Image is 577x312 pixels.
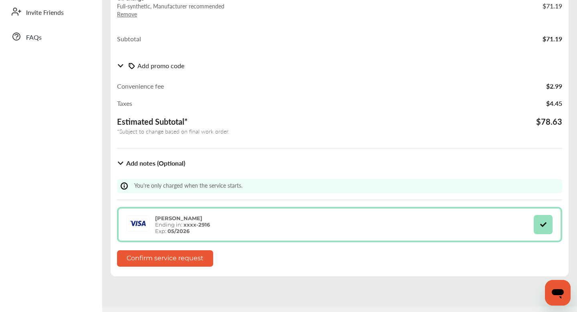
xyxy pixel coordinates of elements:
[117,250,213,267] button: Confirm service request
[546,81,562,91] div: $ 2.99
[536,116,562,127] div: $ 78.63
[7,1,94,22] a: Invite Friends
[7,26,94,47] a: FAQs
[543,1,562,10] div: $ 71.19
[117,58,562,73] div: Add promo code
[26,8,64,18] span: Invite Friends
[134,181,242,189] span: You're only charged when the service starts.
[117,81,164,91] div: Convenience fee
[543,34,562,43] div: $ 71.19
[545,280,571,306] iframe: Button to launch messaging window
[184,221,210,228] strong: xxxx- 2916
[117,116,188,127] div: Estimated Subtotal *
[117,127,562,135] div: * Subject to change based on final work order.
[546,99,562,108] div: $ 4.45
[155,215,202,221] strong: [PERSON_NAME]
[151,215,214,234] div: Ending in: Exp:
[167,228,190,234] strong: 05/2026
[117,2,224,10] div: Full-synthetic , Manufacturer recommended
[26,32,42,43] span: FAQs
[117,99,132,108] div: Taxes
[126,158,185,168] b: Add notes (Optional)
[129,63,135,69] img: price-tag-black.714e98b8.svg
[117,10,224,18] p: Remove
[120,182,132,190] img: info-Icon.6181e609.svg
[117,34,141,43] div: Subtotal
